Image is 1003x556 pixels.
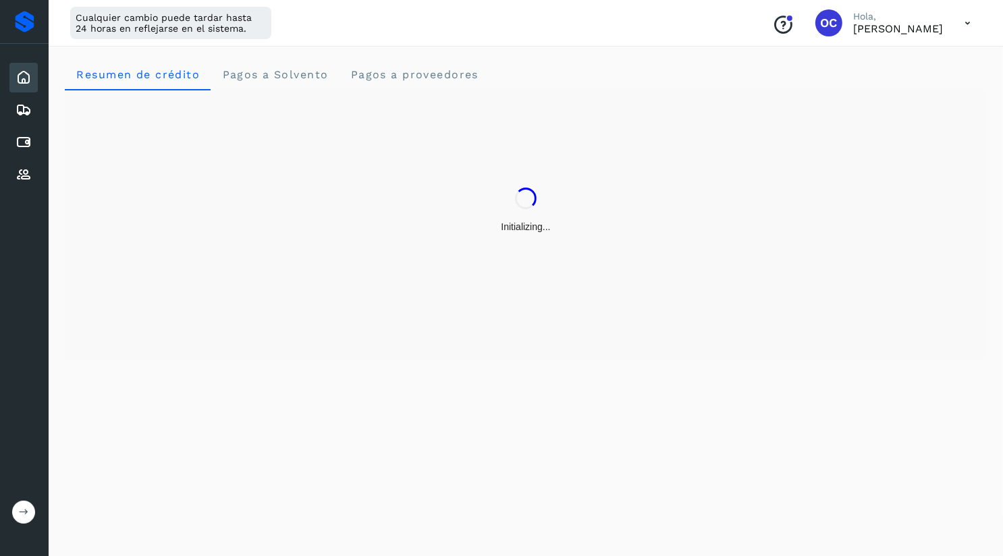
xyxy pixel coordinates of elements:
[76,68,200,81] span: Resumen de crédito
[9,95,38,125] div: Embarques
[9,63,38,92] div: Inicio
[9,160,38,190] div: Proveedores
[221,68,328,81] span: Pagos a Solvento
[70,7,271,39] div: Cualquier cambio puede tardar hasta 24 horas en reflejarse en el sistema.
[9,128,38,157] div: Cuentas por pagar
[853,22,943,35] p: Oswaldo Chavarria
[853,11,943,22] p: Hola,
[350,68,479,81] span: Pagos a proveedores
